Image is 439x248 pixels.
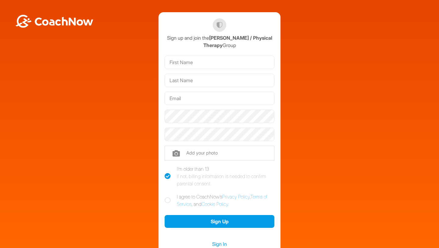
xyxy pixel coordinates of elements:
[165,74,274,87] input: Last Name
[165,193,274,208] label: I agree to CoachNow's , , and .
[177,173,274,187] div: If not, billing information is needed to confirm parental consent.
[165,240,274,248] a: Sign In
[165,215,274,228] button: Sign Up
[203,35,272,48] strong: [PERSON_NAME] / Physical Therapy
[165,92,274,105] input: Email
[165,34,274,49] div: Sign up and join the Group
[15,15,94,28] img: BwLJSsUCoWCh5upNqxVrqldRgqLPVwmV24tXu5FoVAoFEpwwqQ3VIfuoInZCoVCoTD4vwADAC3ZFMkVEQFDAAAAAElFTkSuQmCC
[177,194,267,207] a: Terms of Service
[213,18,226,32] img: Wolfram Seeber
[165,56,274,69] input: First Name
[202,201,228,207] a: Cookie Policy
[177,165,274,187] div: I'm older than 13
[222,194,250,200] a: Privacy Policy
